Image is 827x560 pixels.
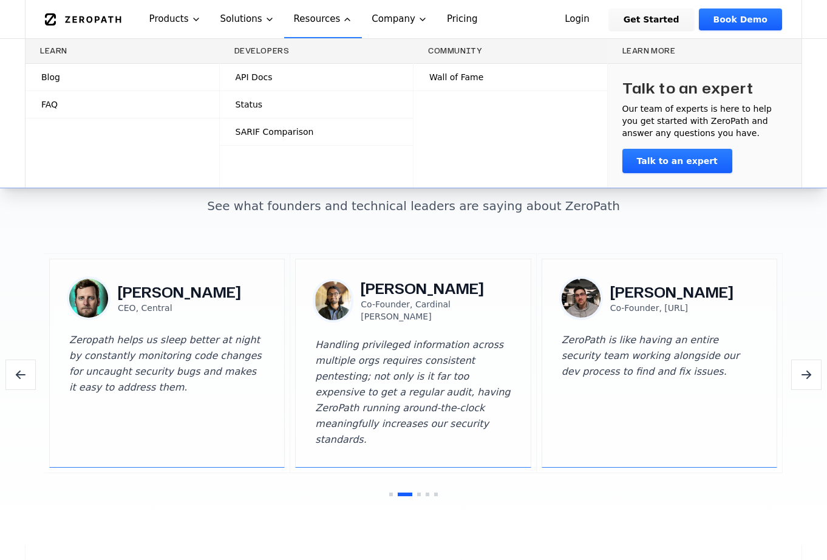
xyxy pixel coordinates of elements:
img: Jake Anderson [562,279,601,318]
span: SARIF Comparison [236,126,314,138]
h3: Developers [234,46,399,56]
button: Go to testimonial 2 [398,493,412,496]
p: CEO, Central [118,302,241,314]
a: API Docs [220,64,413,90]
h3: Talk to an expert [622,78,754,98]
span: Wall of Fame [429,71,483,83]
button: Go to testimonial 1 [389,493,393,496]
button: Go to testimonial 3 [417,493,421,496]
h3: Learn [40,46,205,56]
h3: [PERSON_NAME] [361,279,511,298]
blockquote: ZeroPath is like having an entire security team working alongside our dev process to find and fix... [562,332,757,448]
button: Go to testimonial 5 [434,493,438,496]
h3: [PERSON_NAME] [118,282,241,302]
span: FAQ [41,98,58,111]
p: Our team of experts is here to help you get started with ZeroPath and answer any questions you have. [622,103,788,139]
img: Josh Wymer [69,279,108,318]
img: Muhammad Khattak [315,281,351,320]
blockquote: Zeropath helps us sleep better at night by constantly monitoring code changes for uncaught securi... [69,332,265,448]
a: FAQ [26,91,219,118]
p: Co-Founder, Cardinal [PERSON_NAME] [361,298,511,323]
button: Next testimonials [791,360,822,390]
button: Go to testimonial 4 [426,493,429,496]
h3: Learn more [622,46,788,56]
p: See what founders and technical leaders are saying about ZeroPath [180,197,647,214]
a: Login [550,9,604,30]
a: Status [220,91,413,118]
button: Previous testimonials [5,360,36,390]
a: Blog [26,64,219,90]
a: Get Started [609,9,694,30]
a: Wall of Fame [413,64,607,90]
span: Blog [41,71,60,83]
blockquote: Handling privileged information across multiple orgs requires consistent pentesting; not only is ... [315,337,511,448]
a: SARIF Comparison [220,118,413,145]
a: Talk to an expert [622,149,732,173]
p: Co-Founder, [URL] [610,302,733,314]
h3: Community [428,46,593,56]
span: API Docs [236,71,273,83]
h3: [PERSON_NAME] [610,282,733,302]
a: Book Demo [699,9,782,30]
span: Status [236,98,263,111]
